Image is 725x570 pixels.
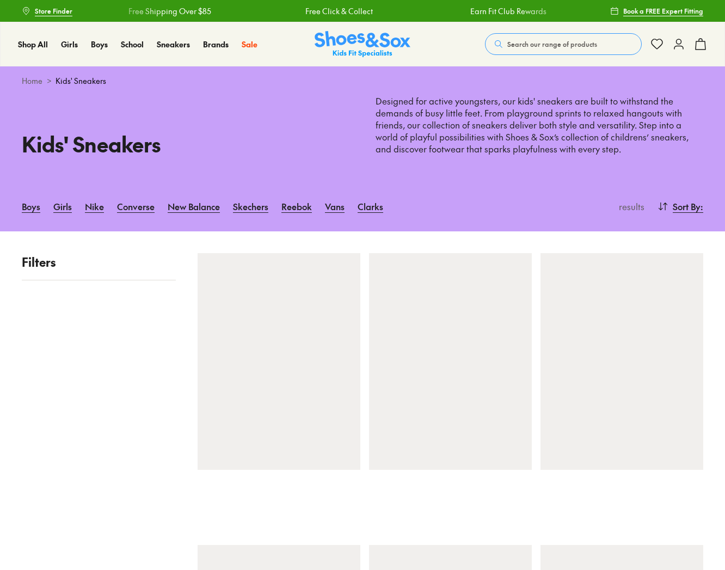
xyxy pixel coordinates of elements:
[22,75,703,87] div: >
[121,39,144,50] a: School
[325,194,345,218] a: Vans
[61,39,78,50] a: Girls
[157,39,190,50] a: Sneakers
[168,194,220,218] a: New Balance
[18,39,48,50] a: Shop All
[485,33,642,55] button: Search our range of products
[85,194,104,218] a: Nike
[22,128,349,160] h1: Kids' Sneakers
[610,1,703,21] a: Book a FREE Expert Fitting
[22,75,42,87] a: Home
[701,200,703,213] span: :
[91,39,108,50] a: Boys
[507,39,597,49] span: Search our range of products
[53,194,72,218] a: Girls
[315,31,410,58] a: Shoes & Sox
[233,194,268,218] a: Skechers
[242,39,257,50] a: Sale
[615,200,644,213] p: results
[623,6,703,16] span: Book a FREE Expert Fitting
[303,5,371,17] a: Free Click & Collect
[315,31,410,58] img: SNS_Logo_Responsive.svg
[126,5,209,17] a: Free Shipping Over $85
[658,194,703,218] button: Sort By:
[56,75,106,87] span: Kids' Sneakers
[376,95,703,155] p: Designed for active youngsters, our kids' sneakers are built to withstand the demands of busy lit...
[468,5,544,17] a: Earn Fit Club Rewards
[22,194,40,218] a: Boys
[281,194,312,218] a: Reebok
[22,253,176,271] p: Filters
[358,194,383,218] a: Clarks
[117,194,155,218] a: Converse
[22,1,72,21] a: Store Finder
[35,6,72,16] span: Store Finder
[203,39,229,50] a: Brands
[673,200,701,213] span: Sort By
